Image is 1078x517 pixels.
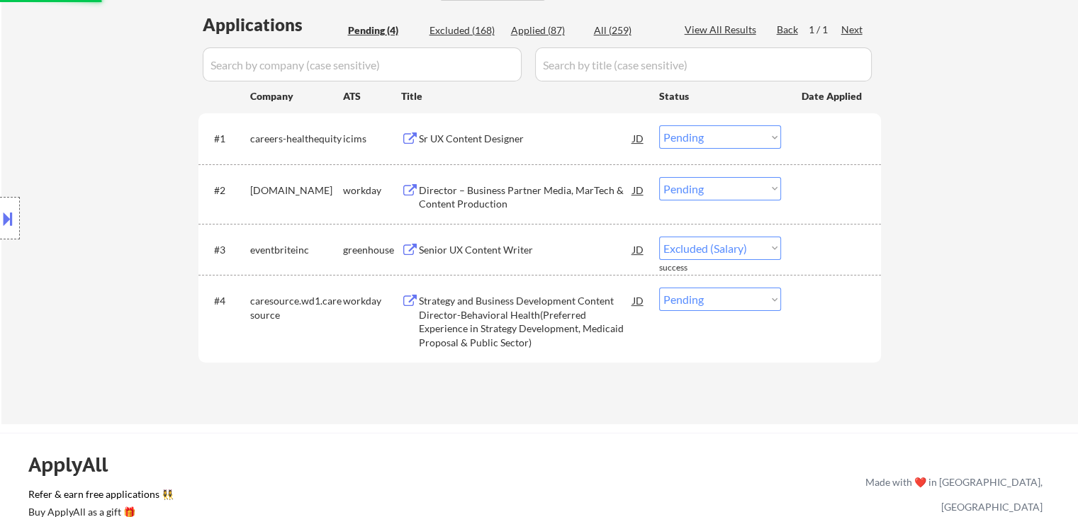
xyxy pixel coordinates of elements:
[419,132,633,146] div: Sr UX Content Designer
[511,23,582,38] div: Applied (87)
[594,23,665,38] div: All (259)
[28,507,170,517] div: Buy ApplyAll as a gift 🎁
[429,23,500,38] div: Excluded (168)
[419,294,633,349] div: Strategy and Business Development Content Director-Behavioral Health(Preferred Experience in Stra...
[401,89,646,103] div: Title
[348,23,419,38] div: Pending (4)
[659,262,716,274] div: success
[631,288,646,313] div: JD
[631,177,646,203] div: JD
[841,23,864,37] div: Next
[809,23,841,37] div: 1 / 1
[777,23,799,37] div: Back
[343,294,401,308] div: workday
[343,132,401,146] div: icims
[802,89,864,103] div: Date Applied
[250,294,343,322] div: caresource.wd1.caresource
[28,489,569,504] a: Refer & earn free applications 👯‍♀️
[535,47,872,81] input: Search by title (case sensitive)
[685,23,760,37] div: View All Results
[343,89,401,103] div: ATS
[659,83,781,108] div: Status
[419,183,633,211] div: Director – Business Partner Media, MarTech & Content Production
[250,183,343,198] div: [DOMAIN_NAME]
[203,16,343,33] div: Applications
[343,243,401,257] div: greenhouse
[203,47,522,81] input: Search by company (case sensitive)
[419,243,633,257] div: Senior UX Content Writer
[343,183,401,198] div: workday
[28,453,124,477] div: ApplyAll
[631,125,646,151] div: JD
[250,89,343,103] div: Company
[250,243,343,257] div: eventbriteinc
[250,132,343,146] div: careers-healthequity
[631,237,646,262] div: JD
